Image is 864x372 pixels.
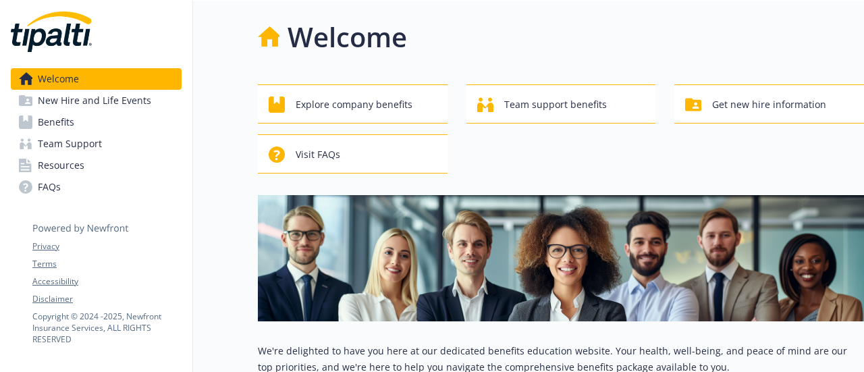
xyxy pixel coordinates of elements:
[38,111,74,133] span: Benefits
[258,134,448,174] button: Visit FAQs
[38,90,151,111] span: New Hire and Life Events
[38,176,61,198] span: FAQs
[712,92,826,117] span: Get new hire information
[32,311,181,345] p: Copyright © 2024 - 2025 , Newfront Insurance Services, ALL RIGHTS RESERVED
[11,111,182,133] a: Benefits
[674,84,864,124] button: Get new hire information
[258,195,864,321] img: overview page banner
[11,155,182,176] a: Resources
[11,176,182,198] a: FAQs
[32,258,181,270] a: Terms
[32,293,181,305] a: Disclaimer
[32,275,181,288] a: Accessibility
[38,133,102,155] span: Team Support
[11,68,182,90] a: Welcome
[258,84,448,124] button: Explore company benefits
[38,68,79,90] span: Welcome
[11,90,182,111] a: New Hire and Life Events
[32,240,181,253] a: Privacy
[504,92,607,117] span: Team support benefits
[38,155,84,176] span: Resources
[466,84,656,124] button: Team support benefits
[288,17,407,57] h1: Welcome
[296,142,340,167] span: Visit FAQs
[11,133,182,155] a: Team Support
[296,92,412,117] span: Explore company benefits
